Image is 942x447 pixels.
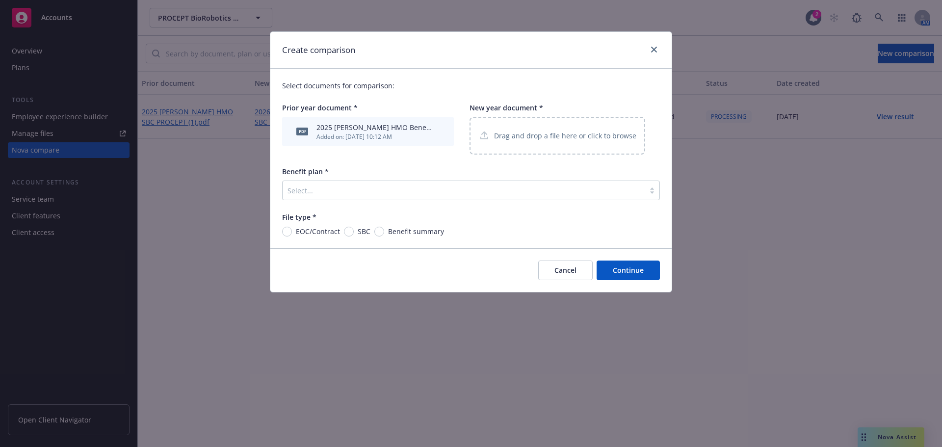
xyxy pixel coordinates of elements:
button: Cancel [538,261,593,280]
input: SBC [344,227,354,237]
span: New year document * [470,103,543,112]
span: EOC/Contract [296,226,340,237]
input: EOC/Contract [282,227,292,237]
button: archive file [436,127,444,137]
div: Added on: [DATE] 10:12 AM [316,132,432,141]
span: Benefit summary [388,226,444,237]
span: Benefit plan * [282,167,329,176]
div: 2025 [PERSON_NAME] HMO Benefit Summary DF1 PROCEPT (1).pdf [316,122,432,132]
span: Prior year document * [282,103,358,112]
h1: Create comparison [282,44,355,56]
a: close [648,44,660,55]
p: Select documents for comparison: [282,80,660,91]
p: Drag and drop a file here or click to browse [494,131,636,141]
div: Drag and drop a file here or click to browse [470,117,645,155]
span: pdf [296,128,308,135]
button: Continue [597,261,660,280]
span: SBC [358,226,370,237]
span: File type * [282,212,316,222]
input: Benefit summary [374,227,384,237]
